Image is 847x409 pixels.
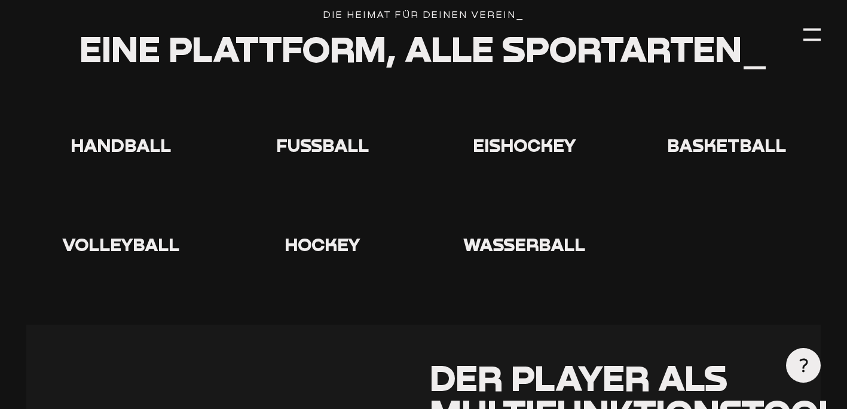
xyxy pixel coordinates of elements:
[71,135,171,156] span: Handball
[79,27,396,70] span: Eine Plattform,
[285,234,360,255] span: Hockey
[473,135,576,156] span: Eishockey
[62,234,179,255] span: Volleyball
[276,135,369,156] span: Fußball
[463,234,585,255] span: Wasserball
[26,7,821,22] div: Die Heimat für deinen verein_
[667,135,786,156] span: Basketball
[405,27,768,70] span: alle Sportarten_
